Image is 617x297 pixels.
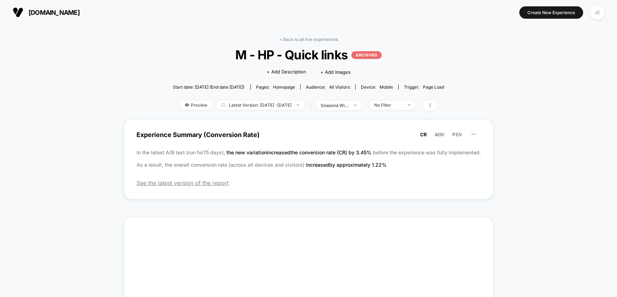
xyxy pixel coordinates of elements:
[273,84,295,90] span: homepage
[279,37,338,42] a: < Back to all live experiences
[297,104,299,106] img: end
[11,7,82,18] button: [DOMAIN_NAME]
[329,84,350,90] span: All Visitors
[186,47,431,62] span: M - HP - Quick links
[591,6,604,19] div: JC
[308,100,315,111] span: |
[354,105,357,106] img: end
[267,69,306,76] span: + Add Description
[226,149,373,155] span: the new variation increased the conversion rate (CR) by 3.45 %
[222,103,225,107] img: calendar
[13,7,23,18] img: Visually logo
[180,100,213,110] span: Preview
[519,6,583,19] button: Create New Experience
[374,102,403,108] div: No Filter
[351,51,381,59] p: ARCHIVED
[420,132,427,137] span: CR
[256,84,295,90] div: Pages:
[408,104,410,106] img: end
[588,5,606,20] button: JC
[137,179,481,186] span: See the latest version of the report
[432,131,447,138] button: AOV
[306,84,350,90] div: Audience:
[404,84,444,90] div: Trigger:
[173,84,244,90] span: Start date: [DATE] (End date [DATE])
[452,132,462,137] span: PSV
[450,131,464,138] button: PSV
[418,131,429,138] button: CR
[423,84,444,90] span: Page Load
[29,9,80,16] span: [DOMAIN_NAME]
[306,162,387,168] span: increased by approximately 1.22 %
[137,146,481,171] p: In the latest A/B test (run for 75 days), before the experience was fully implemented. As a resul...
[321,103,349,108] div: sessions with impression
[320,69,351,75] span: + Add Images
[435,132,444,137] span: AOV
[355,84,398,90] span: Device:
[216,100,304,110] span: Latest Version: [DATE] - [DATE]
[137,127,481,143] span: Experience Summary (Conversion Rate)
[380,84,393,90] span: mobile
